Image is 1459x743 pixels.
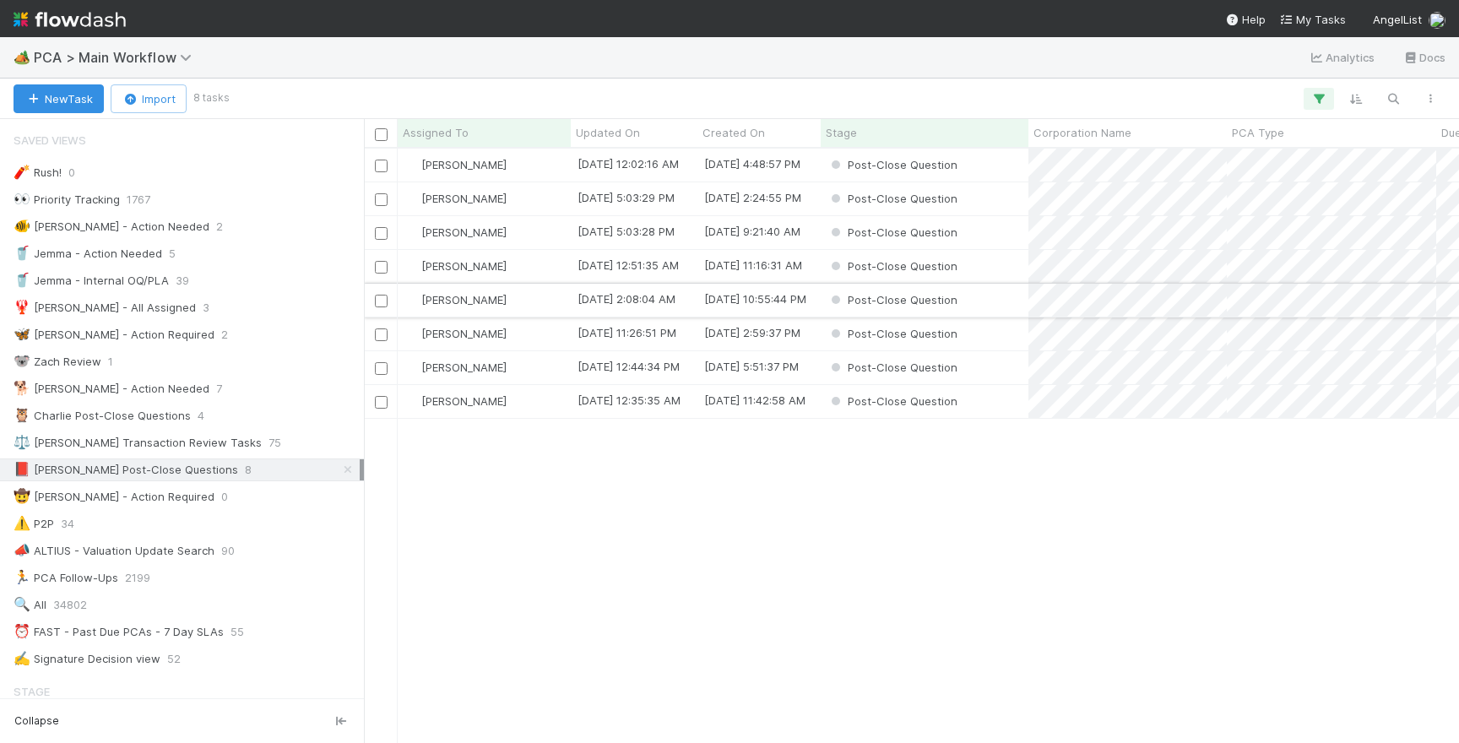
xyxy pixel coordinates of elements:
[1373,13,1422,26] span: AngelList
[375,295,388,307] input: Toggle Row Selected
[578,223,675,240] div: [DATE] 5:03:28 PM
[578,324,676,341] div: [DATE] 11:26:51 PM
[375,160,388,172] input: Toggle Row Selected
[403,124,469,141] span: Assigned To
[375,328,388,341] input: Toggle Row Selected
[14,648,160,670] div: Signature Decision view
[221,324,228,345] span: 2
[14,354,30,368] span: 🐨
[14,219,30,233] span: 🐠
[404,393,507,409] div: [PERSON_NAME]
[704,290,806,307] div: [DATE] 10:55:44 PM
[404,325,507,342] div: [PERSON_NAME]
[404,291,507,308] div: [PERSON_NAME]
[14,486,214,507] div: [PERSON_NAME] - Action Required
[14,675,50,708] span: Stage
[14,489,30,503] span: 🤠
[704,358,799,375] div: [DATE] 5:51:37 PM
[221,486,228,507] span: 0
[404,190,507,207] div: [PERSON_NAME]
[1429,12,1445,29] img: avatar_e1f102a8-6aea-40b1-874c-e2ab2da62ba9.png
[578,189,675,206] div: [DATE] 5:03:29 PM
[827,192,957,205] span: Post-Close Question
[405,394,419,408] img: avatar_e1f102a8-6aea-40b1-874c-e2ab2da62ba9.png
[14,162,62,183] div: Rush!
[216,216,223,237] span: 2
[14,381,30,395] span: 🐕
[827,393,957,409] div: Post-Close Question
[14,378,209,399] div: [PERSON_NAME] - Action Needed
[127,189,150,210] span: 1767
[827,258,957,274] div: Post-Close Question
[421,327,507,340] span: [PERSON_NAME]
[268,432,281,453] span: 75
[14,462,30,476] span: 📕
[704,155,800,172] div: [DATE] 4:48:57 PM
[176,270,189,291] span: 39
[704,392,805,409] div: [DATE] 11:42:58 AM
[405,192,419,205] img: avatar_e1f102a8-6aea-40b1-874c-e2ab2da62ba9.png
[405,293,419,306] img: avatar_e1f102a8-6aea-40b1-874c-e2ab2da62ba9.png
[405,225,419,239] img: avatar_e1f102a8-6aea-40b1-874c-e2ab2da62ba9.png
[827,190,957,207] div: Post-Close Question
[578,257,679,274] div: [DATE] 12:51:35 AM
[405,259,419,273] img: avatar_e1f102a8-6aea-40b1-874c-e2ab2da62ba9.png
[827,259,957,273] span: Post-Close Question
[14,567,118,588] div: PCA Follow-Ups
[14,5,126,34] img: logo-inverted-e16ddd16eac7371096b0.svg
[14,50,30,64] span: 🏕️
[14,594,46,616] div: All
[14,597,30,611] span: 🔍
[14,327,30,341] span: 🦋
[61,513,74,534] span: 34
[14,165,30,179] span: 🧨
[404,224,507,241] div: [PERSON_NAME]
[421,225,507,239] span: [PERSON_NAME]
[14,351,101,372] div: Zach Review
[34,49,200,66] span: PCA > Main Workflow
[14,270,169,291] div: Jemma - Internal OQ/PLA
[375,396,388,409] input: Toggle Row Selected
[827,224,957,241] div: Post-Close Question
[167,648,181,670] span: 52
[125,567,150,588] span: 2199
[375,362,388,375] input: Toggle Row Selected
[421,259,507,273] span: [PERSON_NAME]
[108,351,113,372] span: 1
[421,192,507,205] span: [PERSON_NAME]
[14,624,30,638] span: ⏰
[14,84,104,113] button: NewTask
[193,90,230,106] small: 8 tasks
[704,189,801,206] div: [DATE] 2:24:55 PM
[14,713,59,729] span: Collapse
[14,543,30,557] span: 📣
[827,293,957,306] span: Post-Close Question
[421,394,507,408] span: [PERSON_NAME]
[827,359,957,376] div: Post-Close Question
[14,408,30,422] span: 🦉
[14,216,209,237] div: [PERSON_NAME] - Action Needed
[1033,124,1131,141] span: Corporation Name
[827,361,957,374] span: Post-Close Question
[827,225,957,239] span: Post-Close Question
[14,570,30,584] span: 🏃
[827,325,957,342] div: Post-Close Question
[14,243,162,264] div: Jemma - Action Needed
[216,378,222,399] span: 7
[421,293,507,306] span: [PERSON_NAME]
[1232,124,1284,141] span: PCA Type
[14,459,238,480] div: [PERSON_NAME] Post-Close Questions
[14,513,54,534] div: P2P
[53,594,87,616] span: 34802
[704,257,802,274] div: [DATE] 11:16:31 AM
[578,358,680,375] div: [DATE] 12:44:34 PM
[404,258,507,274] div: [PERSON_NAME]
[404,156,507,173] div: [PERSON_NAME]
[169,243,176,264] span: 5
[14,540,214,561] div: ALTIUS - Valuation Update Search
[827,158,957,171] span: Post-Close Question
[1279,11,1346,28] a: My Tasks
[827,156,957,173] div: Post-Close Question
[1309,47,1375,68] a: Analytics
[576,124,640,141] span: Updated On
